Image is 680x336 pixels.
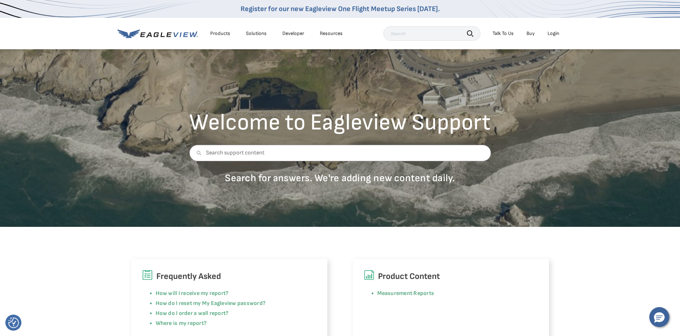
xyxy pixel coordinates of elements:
[8,317,19,328] button: Consent Preferences
[246,30,267,37] div: Solutions
[527,30,535,37] a: Buy
[156,320,207,327] a: Where is my report?
[493,30,514,37] div: Talk To Us
[364,270,538,283] h6: Product Content
[156,290,229,297] a: How will I receive my report?
[189,172,491,184] p: Search for answers. We're adding new content daily.
[8,317,19,328] img: Revisit consent button
[548,30,559,37] div: Login
[210,30,230,37] div: Products
[142,270,317,283] h6: Frequently Asked
[189,111,491,134] h2: Welcome to Eagleview Support
[649,307,669,327] button: Hello, have a question? Let’s chat.
[383,26,480,41] input: Search
[241,5,440,13] a: Register for our new Eagleview One Flight Meetup Series [DATE].
[377,290,434,297] a: Measurement Reports
[156,310,229,317] a: How do I order a wall report?
[282,30,304,37] a: Developer
[156,300,266,307] a: How do I reset my My Eagleview password?
[320,30,343,37] div: Resources
[189,145,491,161] input: Search support content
